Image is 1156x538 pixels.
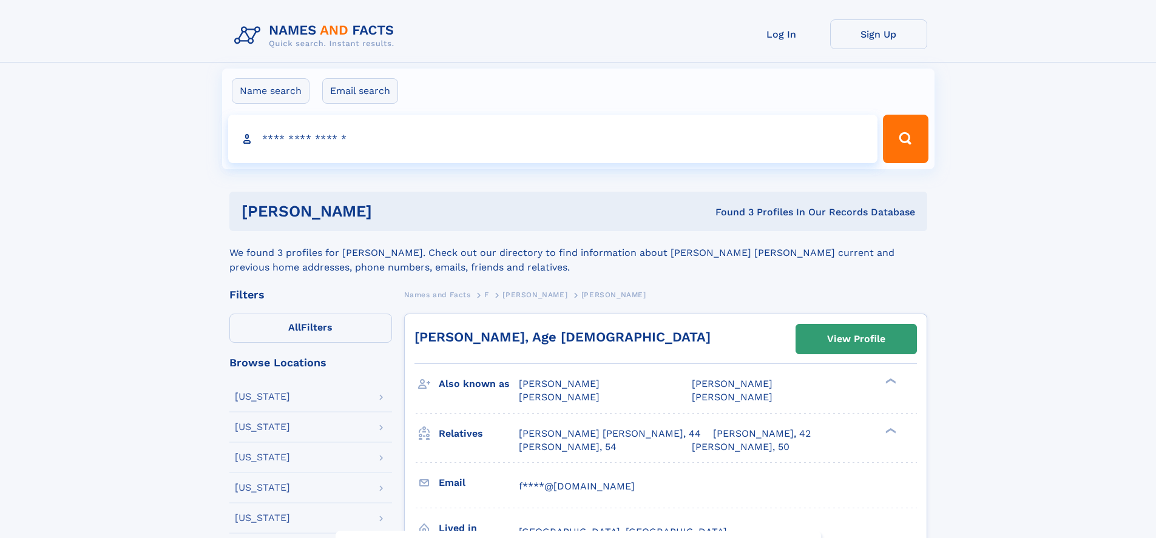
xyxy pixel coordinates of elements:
h1: [PERSON_NAME] [242,204,544,219]
h3: Relatives [439,423,519,444]
a: [PERSON_NAME], 54 [519,440,617,454]
button: Search Button [883,115,928,163]
h3: Also known as [439,374,519,394]
a: Names and Facts [404,287,471,302]
label: Name search [232,78,309,104]
div: Found 3 Profiles In Our Records Database [544,206,915,219]
div: View Profile [827,325,885,353]
span: [PERSON_NAME] [581,291,646,299]
label: Email search [322,78,398,104]
a: F [484,287,489,302]
a: Sign Up [830,19,927,49]
span: [PERSON_NAME] [502,291,567,299]
span: [PERSON_NAME] [692,378,772,389]
a: [PERSON_NAME] [PERSON_NAME], 44 [519,427,701,440]
h3: Email [439,472,519,493]
span: F [484,291,489,299]
span: [PERSON_NAME] [692,391,772,403]
a: [PERSON_NAME], 50 [692,440,789,454]
a: [PERSON_NAME], Age [DEMOGRAPHIC_DATA] [414,329,711,345]
img: Logo Names and Facts [229,19,404,52]
div: [US_STATE] [235,392,290,402]
div: [US_STATE] [235,483,290,493]
div: ❯ [882,426,897,434]
div: [US_STATE] [235,452,290,462]
div: [US_STATE] [235,513,290,523]
a: [PERSON_NAME] [502,287,567,302]
span: [GEOGRAPHIC_DATA], [GEOGRAPHIC_DATA] [519,526,727,537]
div: We found 3 profiles for [PERSON_NAME]. Check out our directory to find information about [PERSON_... [229,231,927,275]
input: search input [228,115,878,163]
span: [PERSON_NAME] [519,378,600,389]
a: Log In [733,19,830,49]
a: [PERSON_NAME], 42 [713,427,811,440]
div: Browse Locations [229,357,392,368]
a: View Profile [796,324,916,354]
span: All [288,321,301,333]
div: ❯ [882,377,897,385]
label: Filters [229,314,392,343]
div: Filters [229,289,392,300]
span: [PERSON_NAME] [519,391,600,403]
div: [US_STATE] [235,422,290,432]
